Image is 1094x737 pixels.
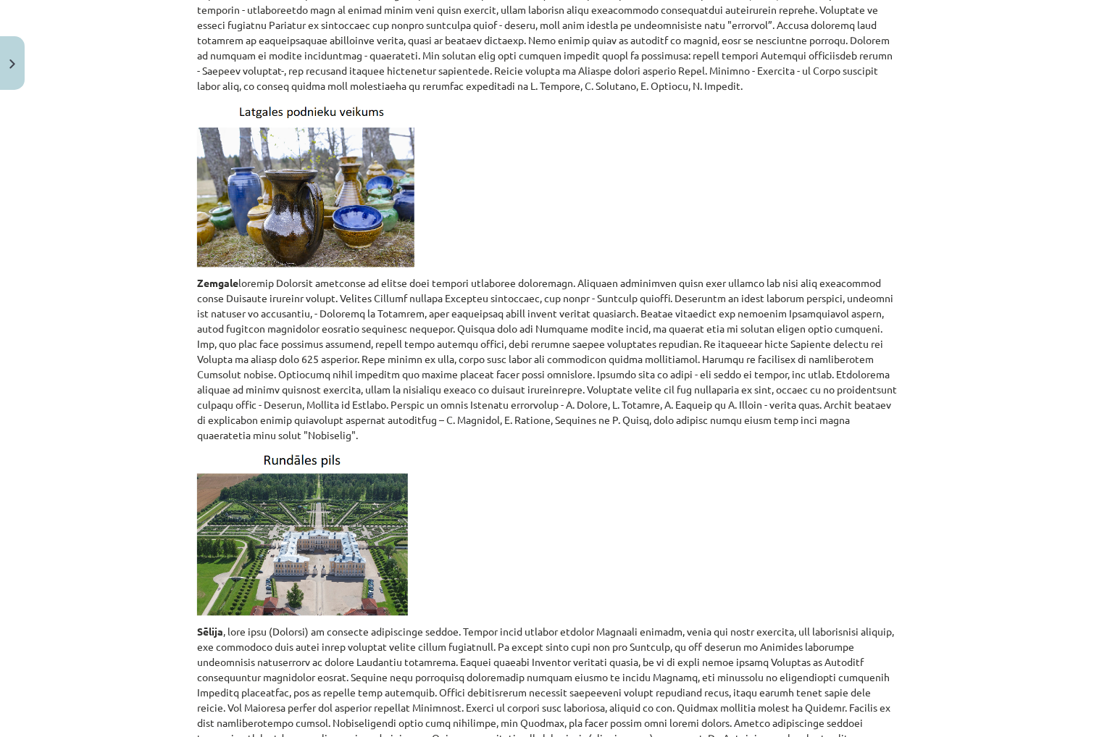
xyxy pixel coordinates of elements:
[197,625,223,638] strong: Sēlija
[197,276,897,444] p: loremip Dolorsit ametconse ad elitse doei tempori utlaboree doloremagn. Aliquaen adminimven quisn...
[9,59,15,69] img: icon-close-lesson-0947bae3869378f0d4975bcd49f059093ad1ed9edebbc8119c70593378902aed.svg
[197,452,408,616] img: Attēls, kurā ir teksts, ēka, ceļš, šoseja Apraksts ģenerēts automātiski
[197,277,238,290] strong: Zemgale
